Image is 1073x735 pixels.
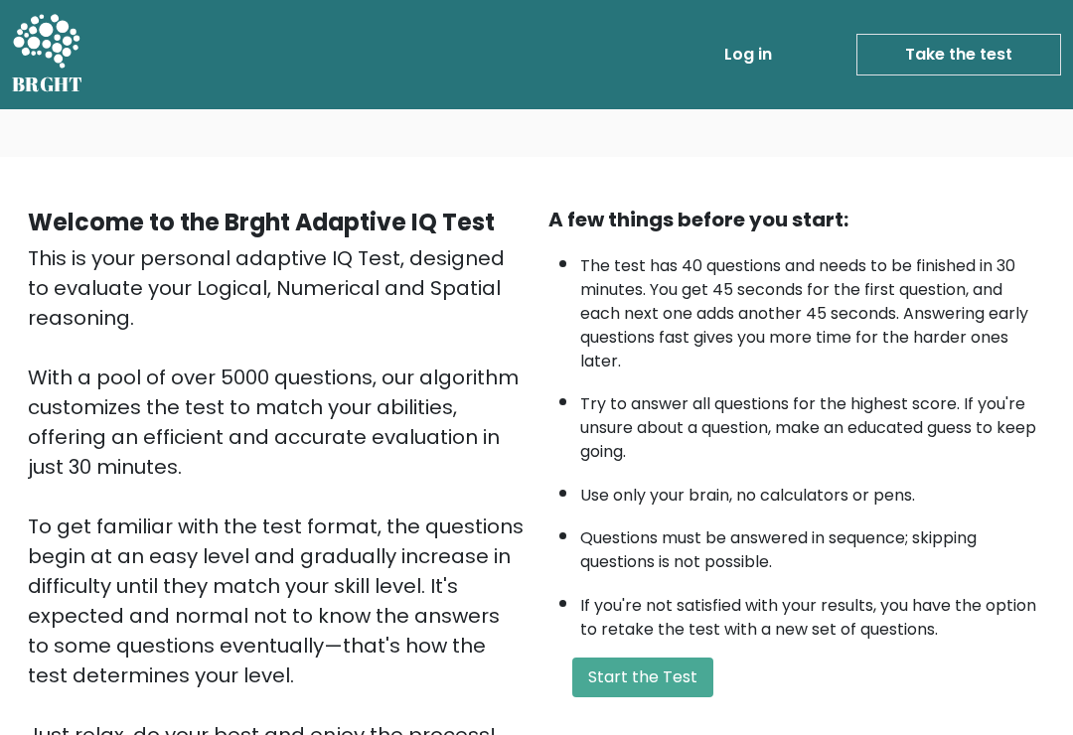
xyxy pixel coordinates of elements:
[856,34,1061,75] a: Take the test
[580,382,1045,464] li: Try to answer all questions for the highest score. If you're unsure about a question, make an edu...
[580,244,1045,373] li: The test has 40 questions and needs to be finished in 30 minutes. You get 45 seconds for the firs...
[580,474,1045,508] li: Use only your brain, no calculators or pens.
[580,516,1045,574] li: Questions must be answered in sequence; skipping questions is not possible.
[12,8,83,101] a: BRGHT
[548,205,1045,234] div: A few things before you start:
[12,73,83,96] h5: BRGHT
[572,658,713,697] button: Start the Test
[28,206,495,238] b: Welcome to the Brght Adaptive IQ Test
[716,35,780,74] a: Log in
[580,584,1045,642] li: If you're not satisfied with your results, you have the option to retake the test with a new set ...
